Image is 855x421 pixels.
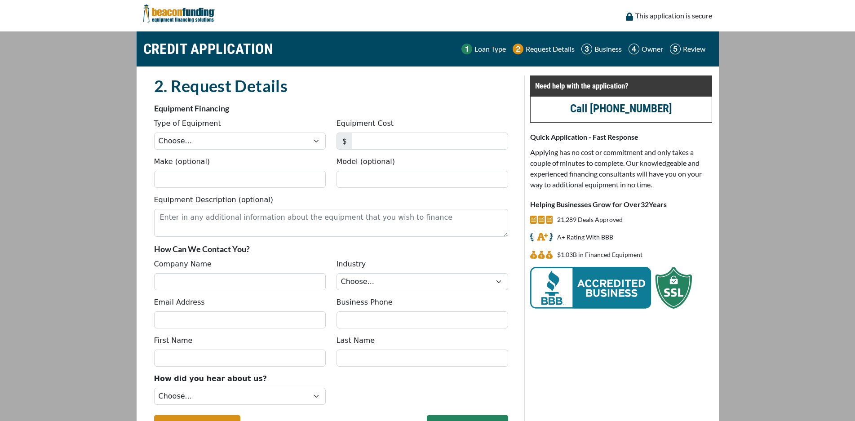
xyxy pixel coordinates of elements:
p: Quick Application - Fast Response [530,132,712,142]
label: Make (optional) [154,156,210,167]
label: Company Name [154,259,212,270]
span: 32 [641,200,649,208]
p: Request Details [526,44,575,54]
p: A+ Rating With BBB [557,232,613,243]
iframe: reCAPTCHA [337,373,473,408]
img: BBB Acredited Business and SSL Protection [530,267,692,309]
label: Business Phone [337,297,393,308]
p: This application is secure [635,10,712,21]
p: 21,289 Deals Approved [557,214,623,225]
p: Applying has no cost or commitment and only takes a couple of minutes to complete. Our knowledgea... [530,147,712,190]
label: First Name [154,335,193,346]
img: Step 1 [461,44,472,54]
img: Step 5 [670,44,681,54]
label: Type of Equipment [154,118,221,129]
label: Equipment Cost [337,118,394,129]
p: Equipment Financing [154,103,508,114]
label: Industry [337,259,366,270]
img: Step 3 [581,44,592,54]
p: Helping Businesses Grow for Over Years [530,199,712,210]
label: Equipment Description (optional) [154,195,273,205]
span: $ [337,133,352,150]
p: Need help with the application? [535,80,707,91]
h1: CREDIT APPLICATION [143,36,274,62]
p: Owner [642,44,663,54]
p: Loan Type [474,44,506,54]
p: Review [683,44,705,54]
img: Step 4 [629,44,639,54]
label: Last Name [337,335,375,346]
img: Step 2 [513,44,523,54]
p: How Can We Contact You? [154,244,508,254]
p: Business [594,44,622,54]
label: Model (optional) [337,156,395,167]
p: $1.03B in Financed Equipment [557,249,642,260]
img: lock icon to convery security [626,13,633,21]
label: How did you hear about us? [154,373,267,384]
h2: 2. Request Details [154,75,508,96]
label: Email Address [154,297,205,308]
a: Call [PHONE_NUMBER] [570,102,672,115]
